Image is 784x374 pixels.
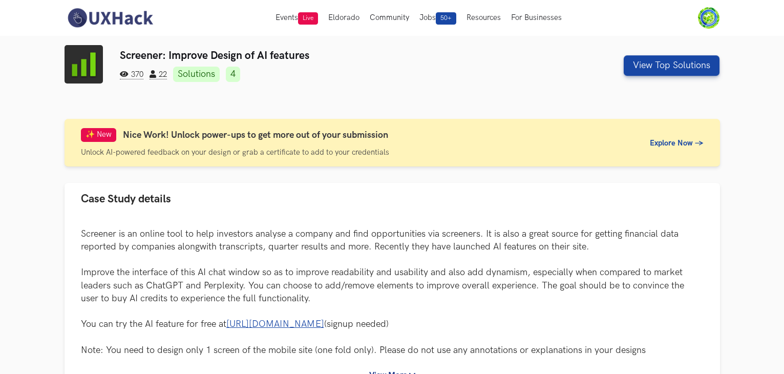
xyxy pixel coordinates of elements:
a: [URL][DOMAIN_NAME] [226,319,324,329]
a: 4 [226,67,240,82]
span: ✨ New [81,128,116,142]
span: 370 [120,70,143,79]
img: UXHack-logo.png [65,7,156,29]
p: Screener is an online tool to help investors analyse a company and find opportunities via screene... [81,227,704,357]
span: Unlock AI-powered feedback on your design or grab a certificate to add to your credentials [81,148,389,157]
button: Case Study details [65,183,720,215]
span: 22 [150,70,167,79]
span: Explore Now → [650,139,704,148]
a: ✨ New Nice Work! Unlock power-ups to get more out of your submissionUnlock AI-powered feedback on... [65,119,720,167]
button: View Top Solutions [624,55,719,76]
img: Your profile pic [698,7,719,29]
h3: Screener: Improve Design of AI features [120,49,554,62]
span: Case Study details [81,192,171,206]
span: Live [298,12,318,25]
span: Nice Work! Unlock power-ups to get more out of your submission [123,130,388,140]
span: 50+ [436,12,456,25]
a: Solutions [173,67,220,82]
img: Screener logo [65,45,103,84]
